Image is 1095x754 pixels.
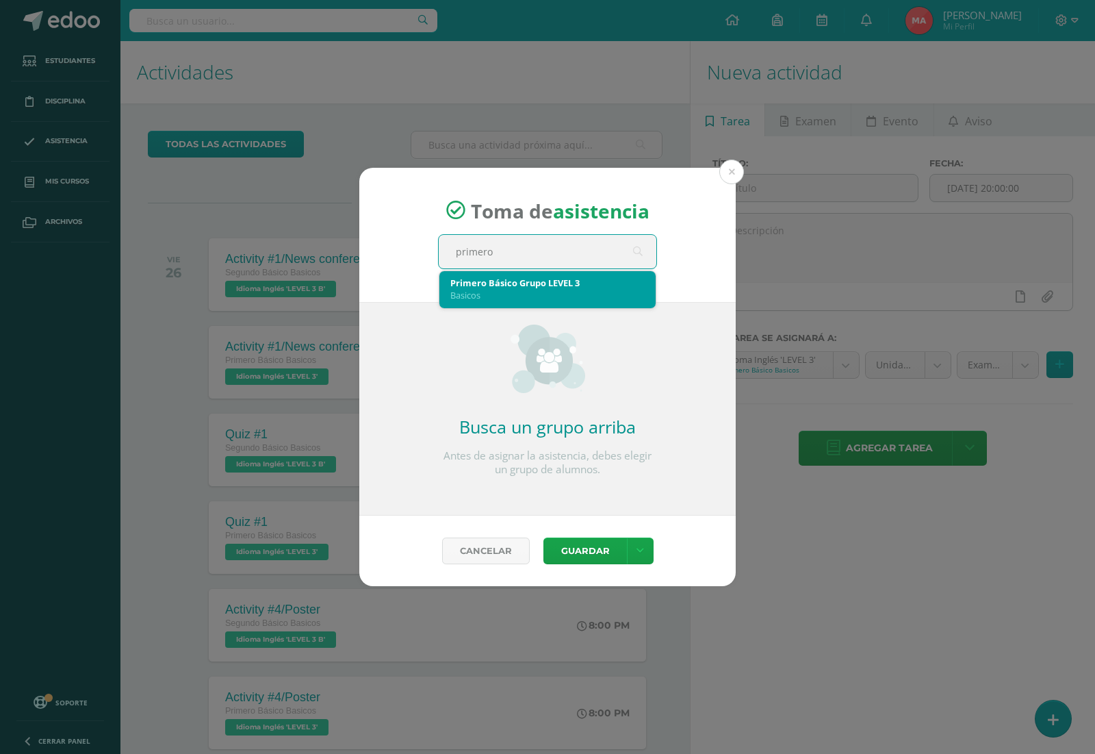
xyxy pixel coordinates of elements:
p: Antes de asignar la asistencia, debes elegir un grupo de alumnos. [438,449,657,477]
strong: asistencia [553,197,649,223]
div: Basicos [450,289,645,301]
button: Guardar [543,538,627,564]
input: Busca un grado o sección aquí... [439,235,656,268]
div: Primero Básico Grupo LEVEL 3 [450,277,645,289]
span: Toma de [471,197,649,223]
button: Close (Esc) [719,160,744,184]
a: Cancelar [442,538,530,564]
h2: Busca un grupo arriba [438,415,657,438]
img: groups_small.png [511,325,585,393]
